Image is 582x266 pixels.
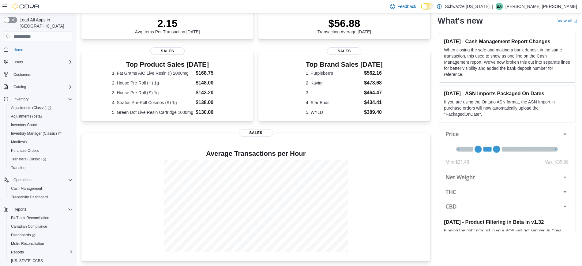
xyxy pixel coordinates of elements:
[11,58,73,66] span: Users
[317,17,371,29] p: $56.88
[11,233,36,238] span: Dashboards
[9,113,73,120] span: Adjustments (beta)
[6,193,75,201] button: Traceabilty Dashboard
[317,17,371,34] div: Transaction Average [DATE]
[11,131,62,136] span: Inventory Manager (Classic)
[11,165,26,170] span: Transfers
[112,109,193,115] dt: 5. Green Dot Live Resin Cartridge 1000mg
[9,155,73,163] span: Transfers (Classic)
[11,206,73,213] span: Reports
[11,46,26,54] a: Home
[306,80,362,86] dt: 2. Kaviar
[9,249,26,256] a: Reports
[11,122,37,127] span: Inventory Count
[11,186,42,191] span: Cash Management
[1,83,75,91] button: Catalog
[11,195,48,200] span: Traceabilty Dashboard
[306,99,362,106] dt: 4. Star Buds
[239,129,273,137] span: Sales
[13,60,23,65] span: Users
[9,155,49,163] a: Transfers (Classic)
[9,138,73,146] span: Manifests
[6,129,75,138] a: Inventory Manager (Classic)
[11,71,73,78] span: Customers
[13,72,31,77] span: Customers
[196,79,223,87] dd: $148.00
[1,58,75,66] button: Users
[9,223,50,230] a: Canadian Compliance
[6,184,75,193] button: Cash Management
[364,89,383,96] dd: $464.47
[6,239,75,248] button: Metrc Reconciliation
[444,38,571,44] h3: [DATE] - Cash Management Report Changes
[150,47,185,55] span: Sales
[1,176,75,184] button: Operations
[11,250,24,255] span: Reports
[6,155,75,163] a: Transfers (Classic)
[11,96,31,103] button: Inventory
[9,147,41,154] a: Purchase Orders
[573,19,577,23] svg: External link
[12,3,40,9] img: Cova
[13,207,26,212] span: Reports
[505,3,577,10] p: [PERSON_NAME] [PERSON_NAME]
[306,109,362,115] dt: 5. WYLD
[437,16,482,26] h2: What's new
[558,18,577,23] a: View allExternal link
[327,47,361,55] span: Sales
[13,47,23,52] span: Home
[196,89,223,96] dd: $143.20
[196,109,223,116] dd: $130.00
[306,61,383,68] h3: Top Brand Sales [DATE]
[112,99,193,106] dt: 4. Stratos Pre-Roll Cosmos (S) 1g
[11,71,34,78] a: Customers
[9,185,44,192] a: Cash Management
[9,249,73,256] span: Reports
[9,130,73,137] span: Inventory Manager (Classic)
[9,231,73,239] span: Dashboards
[9,104,73,111] span: Adjustments (Classic)
[17,17,73,29] span: Load All Apps in [GEOGRAPHIC_DATA]
[9,185,73,192] span: Cash Management
[9,121,73,129] span: Inventory Count
[9,240,73,247] span: Metrc Reconciliation
[11,140,27,144] span: Manifests
[6,138,75,146] button: Manifests
[9,147,73,154] span: Purchase Orders
[445,3,490,10] p: Schwazze [US_STATE]
[364,79,383,87] dd: $478.68
[9,231,38,239] a: Dashboards
[6,121,75,129] button: Inventory Count
[11,114,42,119] span: Adjustments (beta)
[135,17,200,29] p: 2.15
[11,148,39,153] span: Purchase Orders
[388,0,419,13] a: Feedback
[112,80,193,86] dt: 2. House Pre-Roll (H) 1g
[6,146,75,155] button: Purchase Orders
[6,163,75,172] button: Transfers
[6,103,75,112] a: Adjustments (Classic)
[11,46,73,53] span: Home
[9,257,45,264] a: [US_STATE] CCRS
[9,214,52,222] a: BioTrack Reconciliation
[9,223,73,230] span: Canadian Compliance
[9,113,44,120] a: Adjustments (beta)
[9,121,39,129] a: Inventory Count
[11,176,73,184] span: Operations
[306,90,362,96] dt: 3. -
[6,214,75,222] button: BioTrack Reconciliation
[13,178,32,182] span: Operations
[306,70,362,76] dt: 1. Purplebee's
[1,95,75,103] button: Inventory
[135,17,200,34] div: Avg Items Per Transaction [DATE]
[397,3,416,9] span: Feedback
[9,138,29,146] a: Manifests
[9,193,50,201] a: Traceabilty Dashboard
[444,90,571,96] h3: [DATE] - ASN Imports Packaged On Dates
[9,164,73,171] span: Transfers
[9,193,73,201] span: Traceabilty Dashboard
[196,99,223,106] dd: $138.00
[1,205,75,214] button: Reports
[13,84,26,89] span: Catalog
